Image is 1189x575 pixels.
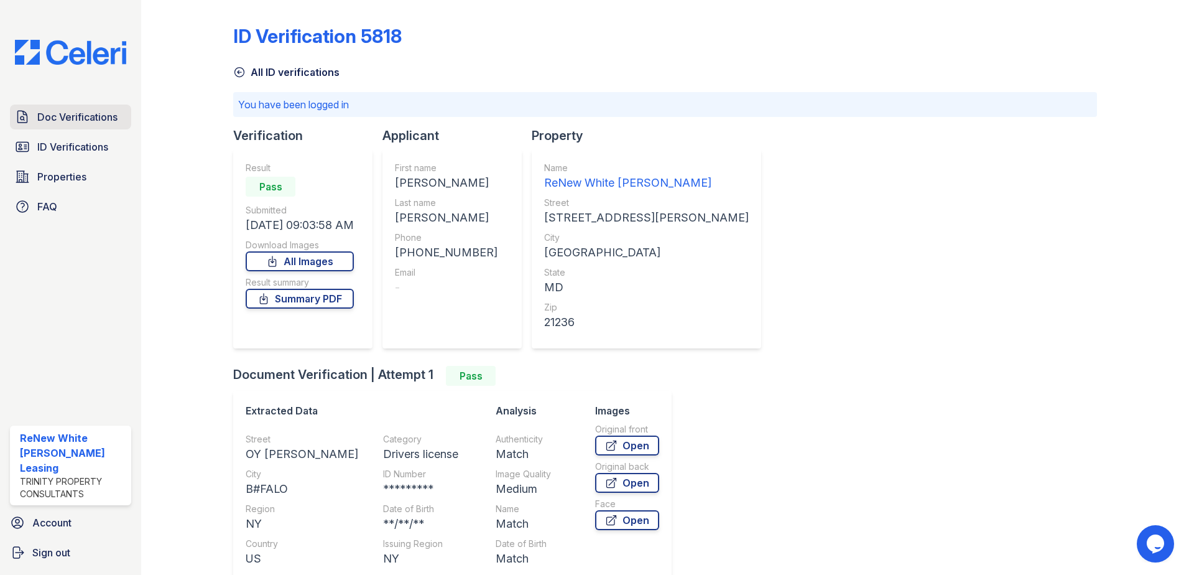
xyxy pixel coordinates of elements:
div: Analysis [496,403,595,418]
div: Country [246,538,358,550]
div: Download Images [246,239,354,251]
div: NY [383,550,458,568]
div: Name [544,162,749,174]
div: Result summary [246,276,354,289]
div: ID Verification 5818 [233,25,402,47]
div: Drivers license [383,446,458,463]
div: Authenticity [496,433,595,446]
a: ID Verifications [10,134,131,159]
div: Phone [395,231,497,244]
div: Name [496,503,595,515]
a: All ID verifications [233,65,340,80]
img: CE_Logo_Blue-a8612792a0a2168367f1c8372b55b34899dd931a85d93a1a3d3e32e68fde9ad4.png [5,40,136,65]
span: ID Verifications [37,139,108,154]
div: First name [395,162,497,174]
div: Region [246,503,358,515]
div: Email [395,266,497,279]
a: Account [5,510,136,535]
div: ReNew White [PERSON_NAME] Leasing [20,431,126,475]
div: Match [496,446,595,463]
div: MD [544,279,749,296]
div: [PHONE_NUMBER] [395,244,497,261]
div: Street [246,433,358,446]
div: [PERSON_NAME] [395,209,497,227]
a: All Images [246,251,354,271]
div: Extracted Data [246,403,483,418]
span: Doc Verifications [37,110,118,124]
div: 21236 [544,314,749,331]
iframe: chat widget [1137,525,1177,563]
div: Issuing Region [383,538,458,550]
div: Face [595,498,659,510]
a: Sign out [5,540,136,565]
div: [STREET_ADDRESS][PERSON_NAME] [544,209,749,227]
a: Name ReNew White [PERSON_NAME] [544,162,749,192]
a: Open [595,473,659,493]
div: Result [246,162,354,174]
div: - [395,279,497,296]
span: Sign out [32,545,70,560]
p: You have been logged in [238,97,1092,112]
a: Open [595,510,659,530]
div: Zip [544,301,749,314]
div: Original front [595,423,659,436]
a: Summary PDF [246,289,354,309]
div: Pass [246,177,295,197]
div: Match [496,515,595,533]
div: City [246,468,358,480]
span: Account [32,515,72,530]
a: Properties [10,164,131,189]
div: Date of Birth [496,538,595,550]
div: ReNew White [PERSON_NAME] [544,174,749,192]
div: Last name [395,197,497,209]
div: [GEOGRAPHIC_DATA] [544,244,749,261]
span: FAQ [37,199,57,214]
a: FAQ [10,194,131,219]
div: City [544,231,749,244]
div: US [246,550,358,568]
div: Category [383,433,458,446]
div: Pass [446,366,496,386]
div: Trinity Property Consultants [20,475,126,500]
div: Medium [496,480,595,498]
div: [PERSON_NAME] [395,174,497,192]
div: NY [246,515,358,533]
div: Verification [233,127,382,144]
div: Match [496,550,595,568]
div: Street [544,197,749,209]
div: B#FALO [246,480,358,498]
div: Applicant [382,127,532,144]
a: Open [595,436,659,456]
div: Date of Birth [383,503,458,515]
div: Submitted [246,204,354,217]
div: Original back [595,460,659,473]
a: Doc Verifications [10,105,131,129]
div: Image Quality [496,468,595,480]
div: [DATE] 09:03:58 AM [246,217,354,234]
span: Properties [37,169,86,184]
div: State [544,266,749,279]
div: Document Verification | Attempt 1 [233,366,682,386]
div: ID Number [383,468,458,480]
div: Images [595,403,659,418]
div: Property [532,127,771,144]
div: OY [PERSON_NAME] [246,446,358,463]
